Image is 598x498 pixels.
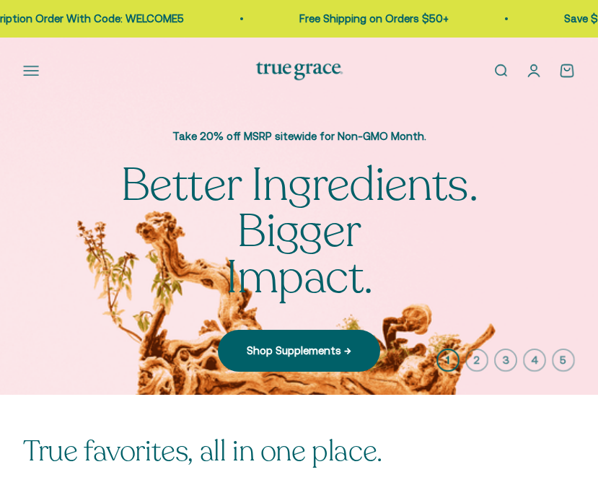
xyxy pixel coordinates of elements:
[465,349,488,372] button: 2
[61,128,537,145] p: Take 20% off MSRP sitewide for Non-GMO Month.
[494,349,517,372] button: 3
[61,200,537,309] split-lines: Better Ingredients. Bigger Impact.
[436,349,460,372] button: 1
[552,349,575,372] button: 5
[23,432,382,471] split-lines: True favorites, all in one place.
[294,12,443,25] a: Free Shipping on Orders $50+
[218,330,380,372] a: Shop Supplements →
[523,349,546,372] button: 4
